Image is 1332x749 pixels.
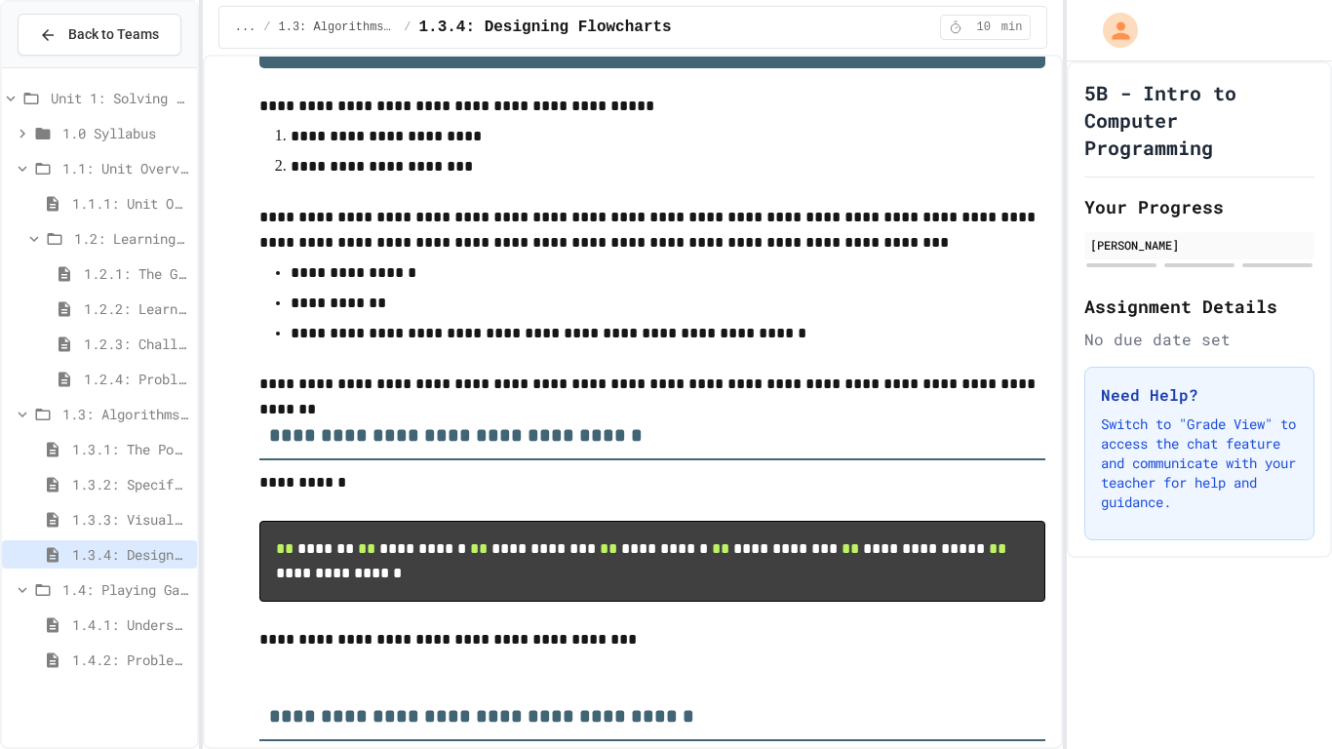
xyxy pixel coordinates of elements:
button: Back to Teams [18,14,181,56]
span: 1.4: Playing Games [62,579,189,600]
span: 1.3.3: Visualizing Logic with Flowcharts [72,509,189,530]
span: ... [235,20,256,35]
span: 1.3.4: Designing Flowcharts [72,544,189,565]
span: 1.0 Syllabus [62,123,189,143]
h1: 5B - Intro to Computer Programming [1084,79,1314,161]
span: / [263,20,270,35]
span: 1.3: Algorithms - from Pseudocode to Flowcharts [62,404,189,424]
h2: Your Progress [1084,193,1314,220]
span: 1.2.4: Problem Solving Practice [84,369,189,389]
div: [PERSON_NAME] [1090,236,1309,254]
h3: Need Help? [1101,383,1298,407]
span: 1.4.2: Problem Solving Reflection [72,650,189,670]
h2: Assignment Details [1084,293,1314,320]
span: 1.4.1: Understanding Games with Flowcharts [72,614,189,635]
span: 1.2.2: Learning to Solve Hard Problems [84,298,189,319]
span: / [404,20,411,35]
span: 1.3.2: Specifying Ideas with Pseudocode [72,474,189,494]
span: 1.2.1: The Growth Mindset [84,263,189,284]
span: Unit 1: Solving Problems in Computer Science [51,88,189,108]
div: No due date set [1084,328,1314,351]
span: 1.1.1: Unit Overview [72,193,189,214]
span: 10 [968,20,999,35]
span: 1.2.3: Challenge Problem - The Bridge [84,334,189,354]
span: 1.3: Algorithms - from Pseudocode to Flowcharts [279,20,397,35]
span: 1.3.1: The Power of Algorithms [72,439,189,459]
p: Switch to "Grade View" to access the chat feature and communicate with your teacher for help and ... [1101,414,1298,512]
span: 1.3.4: Designing Flowcharts [418,16,671,39]
div: My Account [1082,8,1143,53]
span: min [1001,20,1023,35]
span: 1.1: Unit Overview [62,158,189,178]
span: Back to Teams [68,24,159,45]
span: 1.2: Learning to Solve Hard Problems [74,228,189,249]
